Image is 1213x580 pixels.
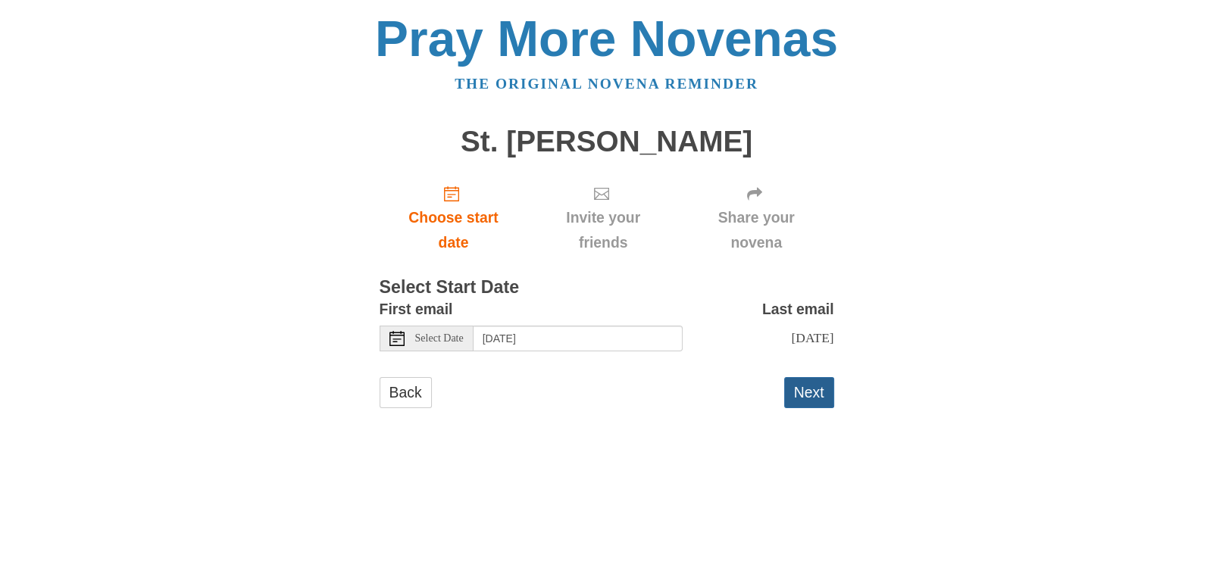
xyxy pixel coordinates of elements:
label: First email [380,297,453,322]
h1: St. [PERSON_NAME] [380,126,834,158]
span: Share your novena [694,205,819,255]
div: Click "Next" to confirm your start date first. [679,173,834,263]
div: Click "Next" to confirm your start date first. [527,173,678,263]
span: Invite your friends [542,205,663,255]
span: [DATE] [791,330,833,345]
h3: Select Start Date [380,278,834,298]
label: Last email [762,297,834,322]
button: Next [784,377,834,408]
a: The original novena reminder [455,76,758,92]
a: Choose start date [380,173,528,263]
a: Pray More Novenas [375,11,838,67]
span: Select Date [415,333,464,344]
a: Back [380,377,432,408]
span: Choose start date [395,205,513,255]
